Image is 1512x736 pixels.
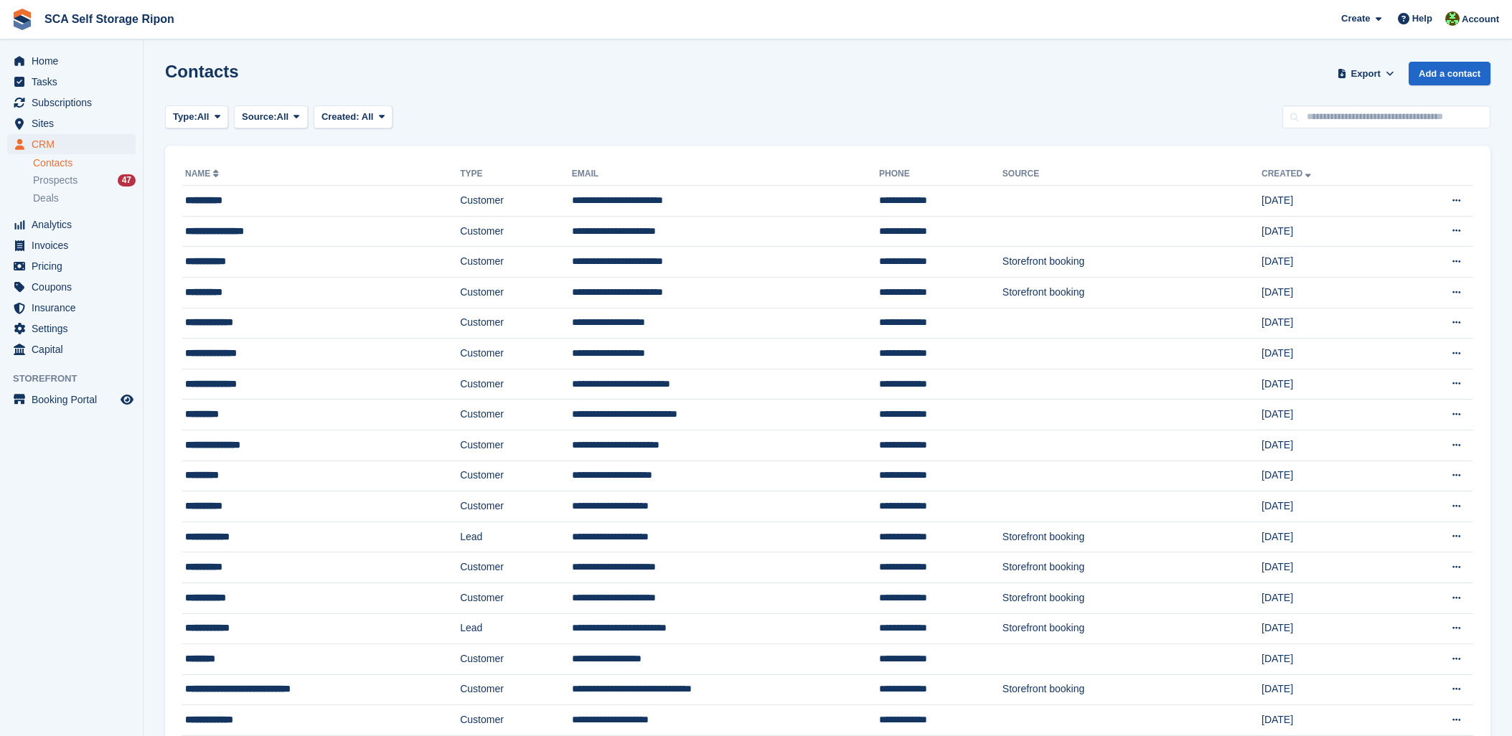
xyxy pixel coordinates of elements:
[7,134,136,154] a: menu
[1262,339,1396,369] td: [DATE]
[32,256,118,276] span: Pricing
[165,62,239,81] h1: Contacts
[7,72,136,92] a: menu
[1262,552,1396,583] td: [DATE]
[879,163,1002,186] th: Phone
[165,105,228,129] button: Type: All
[1262,186,1396,217] td: [DATE]
[1341,11,1370,26] span: Create
[7,339,136,359] a: menu
[460,613,572,644] td: Lead
[33,173,136,188] a: Prospects 47
[460,163,572,186] th: Type
[32,235,118,255] span: Invoices
[460,674,572,705] td: Customer
[1002,582,1262,613] td: Storefront booking
[32,51,118,71] span: Home
[1002,522,1262,552] td: Storefront booking
[1002,247,1262,278] td: Storefront booking
[185,169,222,179] a: Name
[1002,163,1262,186] th: Source
[1262,644,1396,675] td: [DATE]
[1262,216,1396,247] td: [DATE]
[1412,11,1432,26] span: Help
[32,319,118,339] span: Settings
[460,247,572,278] td: Customer
[118,174,136,187] div: 47
[1262,308,1396,339] td: [DATE]
[1409,62,1490,85] a: Add a contact
[460,339,572,369] td: Customer
[13,372,143,386] span: Storefront
[7,235,136,255] a: menu
[32,214,118,235] span: Analytics
[33,192,59,205] span: Deals
[32,298,118,318] span: Insurance
[7,277,136,297] a: menu
[1002,674,1262,705] td: Storefront booking
[1351,67,1381,81] span: Export
[1262,705,1396,736] td: [DATE]
[7,93,136,113] a: menu
[1262,247,1396,278] td: [DATE]
[460,552,572,583] td: Customer
[173,110,197,124] span: Type:
[197,110,210,124] span: All
[1262,369,1396,400] td: [DATE]
[460,522,572,552] td: Lead
[1262,169,1314,179] a: Created
[33,174,78,187] span: Prospects
[32,339,118,359] span: Capital
[234,105,308,129] button: Source: All
[460,705,572,736] td: Customer
[7,113,136,133] a: menu
[11,9,33,30] img: stora-icon-8386f47178a22dfd0bd8f6a31ec36ba5ce8667c1dd55bd0f319d3a0aa187defe.svg
[7,256,136,276] a: menu
[39,7,180,31] a: SCA Self Storage Ripon
[321,111,360,122] span: Created:
[1262,674,1396,705] td: [DATE]
[7,319,136,339] a: menu
[7,390,136,410] a: menu
[32,93,118,113] span: Subscriptions
[7,214,136,235] a: menu
[1262,277,1396,308] td: [DATE]
[1262,522,1396,552] td: [DATE]
[460,308,572,339] td: Customer
[32,277,118,297] span: Coupons
[1262,400,1396,430] td: [DATE]
[1262,613,1396,644] td: [DATE]
[460,216,572,247] td: Customer
[1262,582,1396,613] td: [DATE]
[277,110,289,124] span: All
[572,163,879,186] th: Email
[242,110,276,124] span: Source:
[460,430,572,461] td: Customer
[1462,12,1499,27] span: Account
[460,400,572,430] td: Customer
[1262,491,1396,522] td: [DATE]
[1262,430,1396,461] td: [DATE]
[32,390,118,410] span: Booking Portal
[460,277,572,308] td: Customer
[7,51,136,71] a: menu
[460,461,572,491] td: Customer
[118,391,136,408] a: Preview store
[460,644,572,675] td: Customer
[362,111,374,122] span: All
[1002,613,1262,644] td: Storefront booking
[32,134,118,154] span: CRM
[1002,552,1262,583] td: Storefront booking
[1334,62,1397,85] button: Export
[1002,277,1262,308] td: Storefront booking
[1262,461,1396,491] td: [DATE]
[32,113,118,133] span: Sites
[314,105,393,129] button: Created: All
[460,491,572,522] td: Customer
[460,186,572,217] td: Customer
[460,582,572,613] td: Customer
[460,369,572,400] td: Customer
[33,191,136,206] a: Deals
[1445,11,1460,26] img: Kelly Neesham
[32,72,118,92] span: Tasks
